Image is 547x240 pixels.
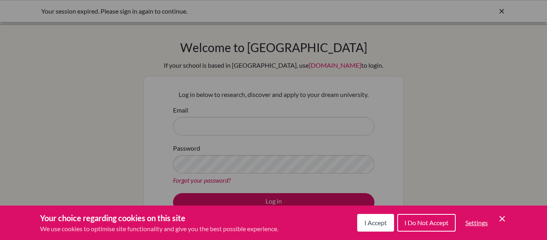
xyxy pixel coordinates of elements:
button: I Do Not Accept [397,214,456,232]
button: Settings [459,215,494,231]
span: Settings [465,219,488,226]
p: We use cookies to optimise site functionality and give you the best possible experience. [40,224,278,234]
h3: Your choice regarding cookies on this site [40,212,278,224]
button: Save and close [497,214,507,224]
button: I Accept [357,214,394,232]
span: I Accept [364,219,387,226]
span: I Do Not Accept [404,219,448,226]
